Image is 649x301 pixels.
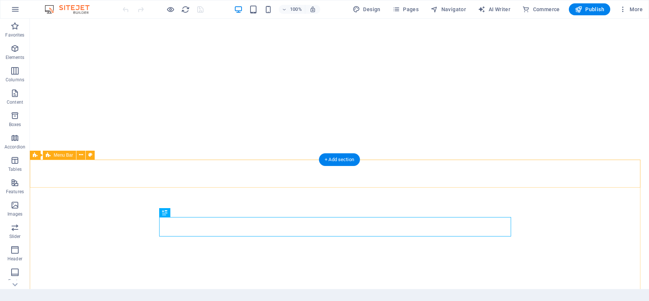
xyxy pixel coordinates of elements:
button: AI Writer [475,3,513,15]
p: Slider [9,233,21,239]
img: Editor Logo [43,5,99,14]
button: More [616,3,646,15]
span: Pages [393,6,419,13]
i: On resize automatically adjust zoom level to fit chosen device. [309,6,316,13]
p: Features [6,189,24,195]
span: More [619,6,643,13]
button: Pages [390,3,422,15]
p: Boxes [9,122,21,128]
button: reload [181,5,190,14]
button: Commerce [519,3,563,15]
div: Design (Ctrl+Alt+Y) [350,3,384,15]
p: Favorites [5,32,24,38]
p: Footer [8,278,22,284]
i: Reload page [181,5,190,14]
p: Elements [6,54,25,60]
button: Design [350,3,384,15]
button: Navigator [428,3,469,15]
h6: 100% [290,5,302,14]
span: AI Writer [478,6,510,13]
span: Navigator [431,6,466,13]
button: Publish [569,3,610,15]
span: Commerce [522,6,560,13]
p: Header [7,256,22,262]
p: Columns [6,77,24,83]
p: Content [7,99,23,105]
p: Images [7,211,23,217]
p: Accordion [4,144,25,150]
div: + Add section [319,153,360,166]
span: Design [353,6,381,13]
p: Tables [8,166,22,172]
button: 100% [279,5,305,14]
span: Publish [575,6,604,13]
span: Menu Bar [54,153,73,157]
button: Click here to leave preview mode and continue editing [166,5,175,14]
